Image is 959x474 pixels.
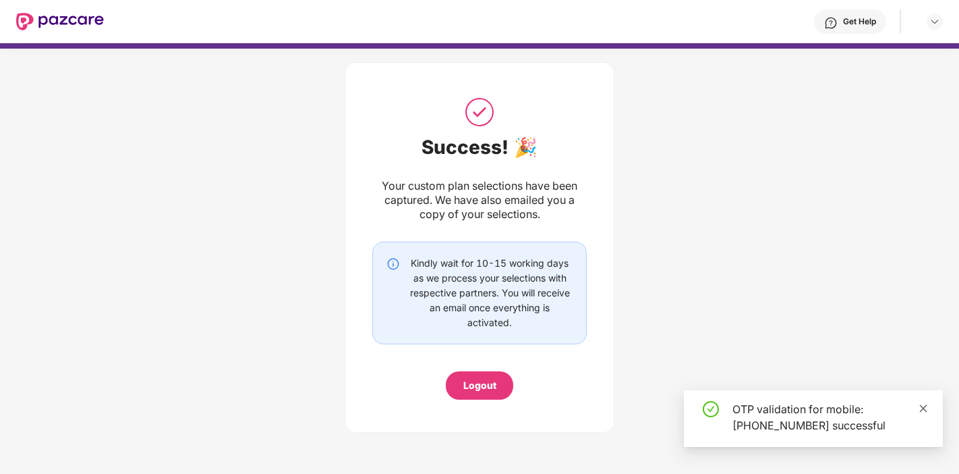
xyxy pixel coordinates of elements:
span: close [919,404,928,413]
span: check-circle [703,401,719,417]
img: svg+xml;base64,PHN2ZyBpZD0iSGVscC0zMngzMiIgeG1sbnM9Imh0dHA6Ly93d3cudzMub3JnLzIwMDAvc3ZnIiB3aWR0aD... [824,16,838,30]
img: svg+xml;base64,PHN2ZyBpZD0iSW5mby0yMHgyMCIgeG1sbnM9Imh0dHA6Ly93d3cudzMub3JnLzIwMDAvc3ZnIiB3aWR0aD... [386,257,400,271]
div: Success! 🎉 [372,136,587,159]
div: Logout [463,378,496,393]
div: Your custom plan selections have been captured. We have also emailed you a copy of your selections. [372,179,587,221]
div: Kindly wait for 10-15 working days as we process your selections with respective partners. You wi... [407,256,573,330]
img: New Pazcare Logo [16,13,104,30]
img: svg+xml;base64,PHN2ZyBpZD0iRHJvcGRvd24tMzJ4MzIiIHhtbG5zPSJodHRwOi8vd3d3LnczLm9yZy8yMDAwL3N2ZyIgd2... [929,16,940,27]
div: Get Help [843,16,876,27]
div: OTP validation for mobile: [PHONE_NUMBER] successful [732,401,927,433]
img: svg+xml;base64,PHN2ZyB3aWR0aD0iNTAiIGhlaWdodD0iNTAiIHZpZXdCb3g9IjAgMCA1MCA1MCIgZmlsbD0ibm9uZSIgeG... [463,95,496,129]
